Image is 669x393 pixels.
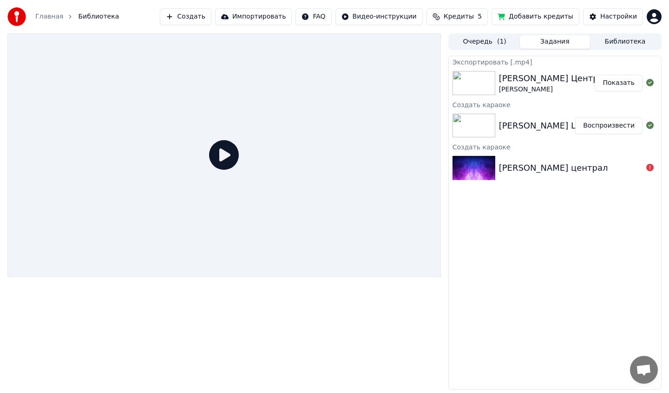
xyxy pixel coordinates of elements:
div: Создать караоке [449,99,661,110]
button: Очередь [450,35,520,49]
div: [PERSON_NAME] Централ [499,119,609,132]
a: Открытый чат [630,356,658,384]
button: FAQ [295,8,331,25]
button: Импортировать [215,8,292,25]
button: Библиотека [590,35,660,49]
span: Кредиты [444,12,474,21]
span: ( 1 ) [497,37,506,46]
a: Главная [35,12,63,21]
div: Экспортировать [.mp4] [449,56,661,67]
div: [PERSON_NAME] централ [499,161,608,174]
div: Создать караоке [449,141,661,152]
span: 5 [478,12,482,21]
button: Кредиты5 [426,8,488,25]
div: Настройки [600,12,637,21]
button: Настройки [583,8,643,25]
span: Библиотека [78,12,119,21]
button: Показать [595,75,643,91]
div: [PERSON_NAME] Централ [499,72,609,85]
nav: breadcrumb [35,12,119,21]
img: youka [7,7,26,26]
button: Задания [520,35,590,49]
button: Создать [160,8,211,25]
button: Видео-инструкции [335,8,423,25]
button: Воспроизвести [575,117,643,134]
button: Добавить кредиты [492,8,579,25]
div: [PERSON_NAME] [499,85,609,94]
